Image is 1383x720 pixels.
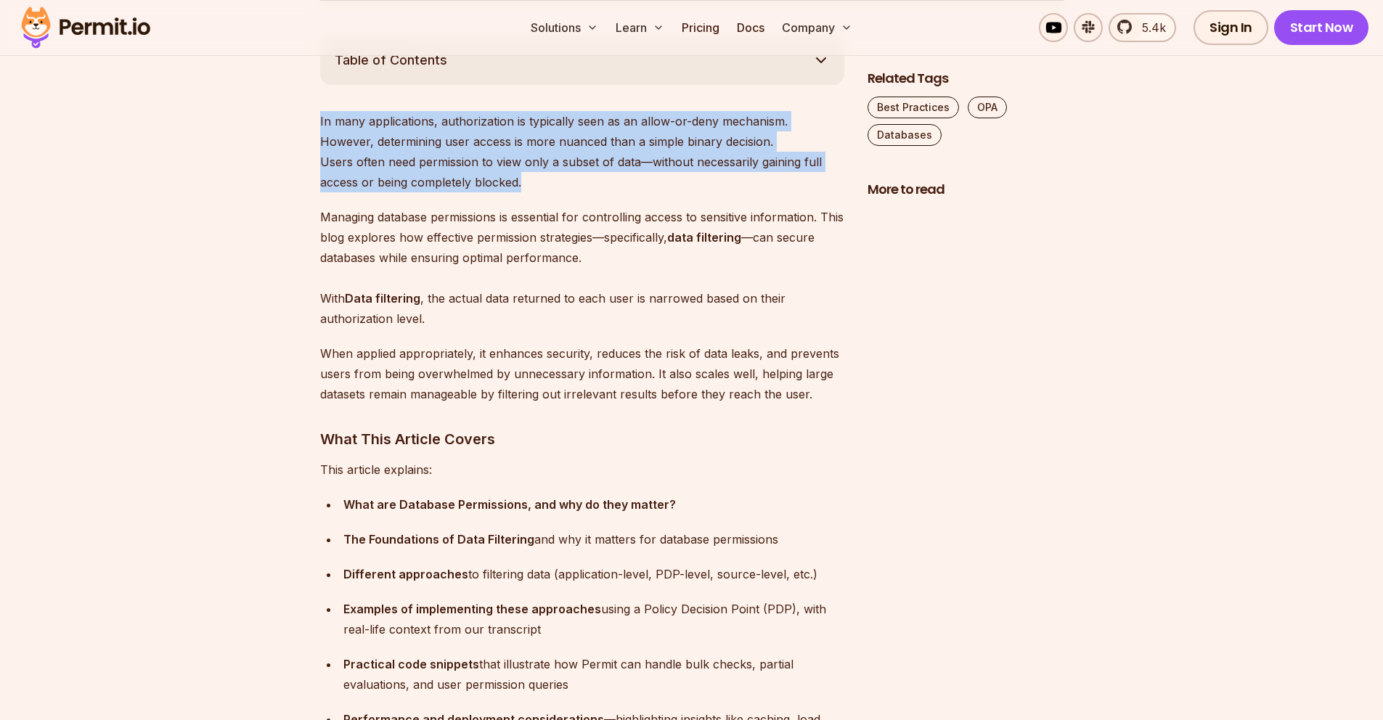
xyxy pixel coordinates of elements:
[868,70,1064,88] h2: Related Tags
[1194,10,1268,45] a: Sign In
[343,567,468,581] strong: Different approaches
[776,13,858,42] button: Company
[345,291,420,306] strong: Data filtering
[968,97,1007,118] a: OPA
[320,343,844,404] p: When applied appropriately, it enhances security, reduces the risk of data leaks, and prevents us...
[343,654,844,695] div: that illustrate how Permit can handle bulk checks, partial evaluations, and user permission queries
[868,181,1064,199] h2: More to read
[15,3,157,52] img: Permit logo
[320,111,844,192] p: In many applications, authorization is typically seen as an allow-or-deny mechanism. However, det...
[343,599,844,639] div: using a Policy Decision Point (PDP), with real-life context from our transcript
[343,532,534,547] strong: The Foundations of Data Filtering
[320,36,844,85] button: Table of Contents
[320,459,844,480] p: This article explains:
[868,124,942,146] a: Databases
[525,13,604,42] button: Solutions
[343,529,844,549] div: and why it matters for database permissions
[731,13,770,42] a: Docs
[320,207,844,329] p: Managing database permissions is essential for controlling access to sensitive information. This ...
[343,564,844,584] div: to filtering data (application-level, PDP-level, source-level, etc.)
[610,13,670,42] button: Learn
[1133,19,1166,36] span: 5.4k
[343,497,676,512] strong: What are Database Permissions, and why do they matter?
[343,657,479,671] strong: Practical code snippets
[1109,13,1176,42] a: 5.4k
[320,427,844,451] h3: What This Article Covers
[1274,10,1369,45] a: Start Now
[343,602,601,616] strong: Examples of implementing these approaches
[676,13,725,42] a: Pricing
[868,97,959,118] a: Best Practices
[335,50,447,70] span: Table of Contents
[667,230,741,245] strong: data filtering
